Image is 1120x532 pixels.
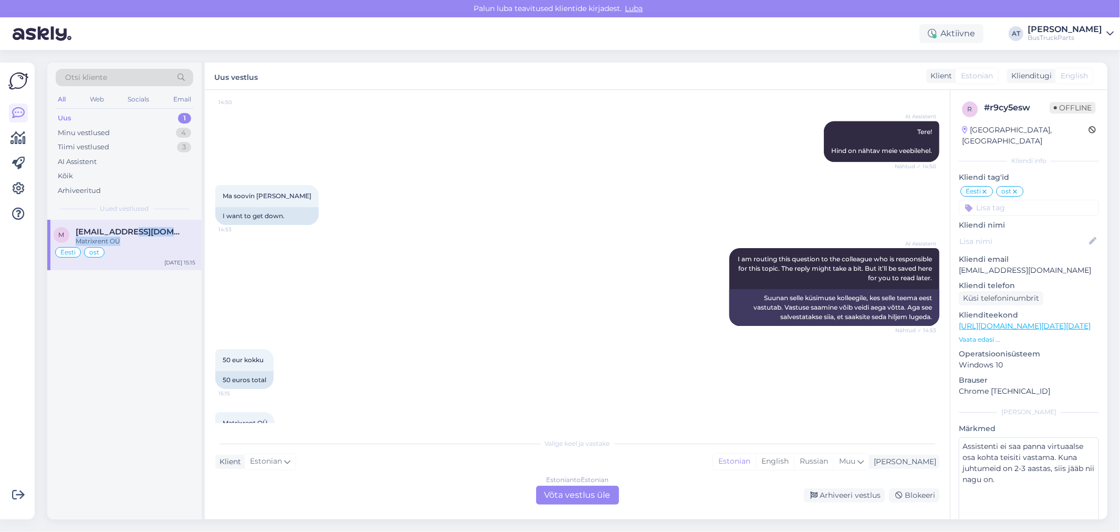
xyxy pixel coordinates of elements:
[959,172,1099,183] p: Kliendi tag'id
[959,375,1099,386] p: Brauser
[959,265,1099,276] p: [EMAIL_ADDRESS][DOMAIN_NAME]
[962,125,1088,147] div: [GEOGRAPHIC_DATA], [GEOGRAPHIC_DATA]
[959,280,1099,291] p: Kliendi telefon
[959,254,1099,265] p: Kliendi email
[58,157,97,167] div: AI Assistent
[88,93,106,106] div: Web
[895,326,936,334] span: Nähtud ✓ 14:53
[1001,188,1011,195] span: ost
[164,259,195,267] div: [DATE] 15:15
[56,93,68,106] div: All
[8,71,28,91] img: Askly Logo
[622,4,646,13] span: Luba
[1009,26,1023,41] div: AT
[897,240,936,248] span: AI Assistent
[959,349,1099,360] p: Operatsioonisüsteem
[58,186,101,196] div: Arhiveeritud
[1028,34,1102,42] div: BusTruckParts
[756,454,794,469] div: English
[59,231,65,239] span: m
[1007,70,1052,81] div: Klienditugi
[959,200,1099,216] input: Lisa tag
[1050,102,1096,114] span: Offline
[223,192,311,200] span: Ma soovin [PERSON_NAME]
[959,291,1043,305] div: Küsi telefoninumbrit
[959,407,1099,417] div: [PERSON_NAME]
[961,70,993,81] span: Estonian
[959,335,1099,344] p: Vaata edasi ...
[76,227,185,237] span: matrixbussid@gmail.com
[171,93,193,106] div: Email
[889,488,939,503] div: Blokeeri
[713,454,756,469] div: Estonian
[177,142,191,152] div: 3
[895,162,936,170] span: Nähtud ✓ 14:50
[214,69,258,83] label: Uus vestlus
[1028,25,1114,42] a: [PERSON_NAME]BusTruckParts
[215,207,319,225] div: I want to get down.
[1061,70,1088,81] span: English
[178,113,191,124] div: 1
[729,289,939,326] div: Suunan selle küsimuse kolleegile, kes selle teema eest vastutab. Vastuse saamine võib veidi aega ...
[959,321,1091,331] a: [URL][DOMAIN_NAME][DATE][DATE]
[897,112,936,120] span: AI Assistent
[839,456,855,466] span: Muu
[215,456,241,467] div: Klient
[959,386,1099,397] p: Chrome [TECHNICAL_ID]
[959,156,1099,166] div: Kliendi info
[218,226,258,233] span: 14:53
[218,390,258,397] span: 15:15
[58,171,73,181] div: Kõik
[870,456,936,467] div: [PERSON_NAME]
[1028,25,1102,34] div: [PERSON_NAME]
[959,310,1099,321] p: Klienditeekond
[218,98,258,106] span: 14:50
[76,237,195,246] div: Matrixrent OÜ
[100,204,149,213] span: Uued vestlused
[968,105,972,113] span: r
[223,356,264,364] span: 50 eur kokku
[89,249,99,255] span: ost
[959,360,1099,371] p: Windows 10
[176,128,191,138] div: 4
[223,419,267,427] span: Matrixrent OÜ
[58,128,110,138] div: Minu vestlused
[959,220,1099,231] p: Kliendi nimi
[536,486,619,505] div: Võta vestlus üle
[546,475,609,485] div: Estonian to Estonian
[919,24,983,43] div: Aktiivne
[794,454,833,469] div: Russian
[215,371,274,389] div: 50 euros total
[58,142,109,152] div: Tiimi vestlused
[984,101,1050,114] div: # r9cy5esw
[58,113,71,124] div: Uus
[966,188,981,195] span: Eesti
[959,423,1099,434] p: Märkmed
[60,249,76,255] span: Eesti
[926,70,952,81] div: Klient
[250,456,282,467] span: Estonian
[738,255,934,282] span: I am routing this question to the colleague who is responsible for this topic. The reply might ta...
[804,488,885,503] div: Arhiveeri vestlus
[65,72,107,83] span: Otsi kliente
[215,439,939,448] div: Valige keel ja vastake
[125,93,151,106] div: Socials
[959,236,1087,247] input: Lisa nimi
